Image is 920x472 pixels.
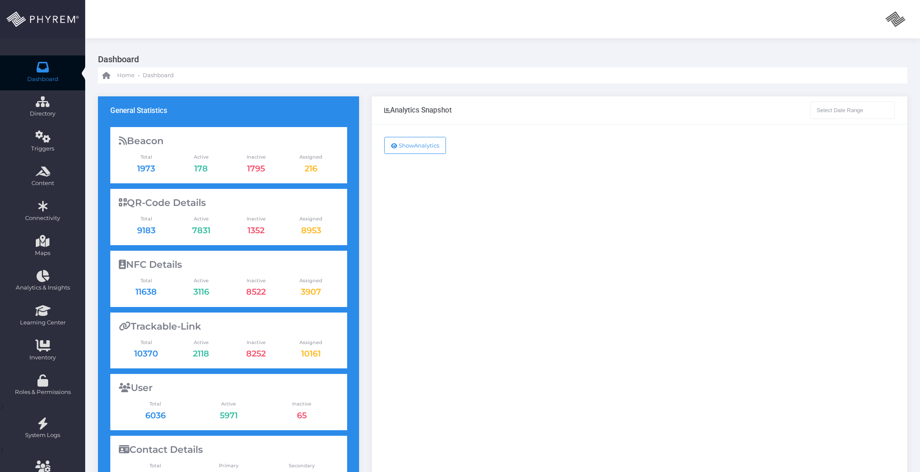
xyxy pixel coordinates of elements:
span: Dashboard [143,71,174,80]
span: Home [117,71,135,80]
a: 8953 [301,225,321,235]
span: Assigned [284,277,339,284]
a: 10161 [301,348,321,359]
div: QR-Code Details [119,197,339,208]
span: Active [174,277,229,284]
span: Total [119,339,174,346]
a: 1973 [137,163,155,174]
div: User [119,382,339,394]
span: Total [119,462,192,469]
span: Content [6,179,80,188]
span: Primary [192,462,265,469]
span: Active [174,339,229,346]
span: Inactive [229,215,284,223]
a: 1795 [247,163,265,174]
button: ShowAnalytics [384,137,446,154]
h3: General Statistics [110,106,167,115]
a: 5971 [220,410,238,420]
div: Analytics Snapshot [384,106,452,114]
span: Inventory [6,353,80,362]
h3: Dashboard [98,51,901,67]
div: Trackable-Link [119,321,339,332]
span: Maps [35,249,50,258]
span: Dashboard [27,75,58,84]
a: 8522 [246,287,266,297]
span: Analytics & Insights [6,284,80,292]
span: Directory [6,110,80,118]
a: 65 [297,410,307,420]
a: 11638 [135,287,157,297]
a: Home [102,67,135,84]
div: NFC Details [119,259,339,270]
div: Contact Details [119,444,339,455]
span: Inactive [265,400,339,408]
span: Roles & Permissions [6,388,80,397]
a: 2118 [193,348,209,359]
span: Assigned [284,215,339,223]
span: Active [174,153,229,161]
span: Inactive [229,277,284,284]
span: Inactive [229,153,284,161]
span: Active [174,215,229,223]
a: 3907 [301,287,321,297]
a: 10370 [134,348,158,359]
span: Total [119,400,192,408]
a: 216 [305,163,317,174]
span: Assigned [284,153,339,161]
a: 7831 [192,225,210,235]
span: Active [192,400,265,408]
a: 8252 [246,348,266,359]
span: Learning Center [6,319,80,327]
span: Connectivity [6,214,80,223]
li: - [136,71,141,80]
a: 178 [194,163,208,174]
a: 3116 [193,287,209,297]
a: 6036 [145,410,166,420]
input: Select Date Range [810,101,895,119]
span: Total [119,153,174,161]
span: Secondary [265,462,339,469]
span: Assigned [284,339,339,346]
a: 1352 [247,225,264,235]
span: System Logs [6,431,80,440]
span: Inactive [229,339,284,346]
span: Show [399,142,414,149]
div: Beacon [119,136,339,147]
a: 9183 [137,225,155,235]
a: Dashboard [143,67,174,84]
span: Total [119,215,174,223]
span: Total [119,277,174,284]
span: Triggers [6,145,80,153]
